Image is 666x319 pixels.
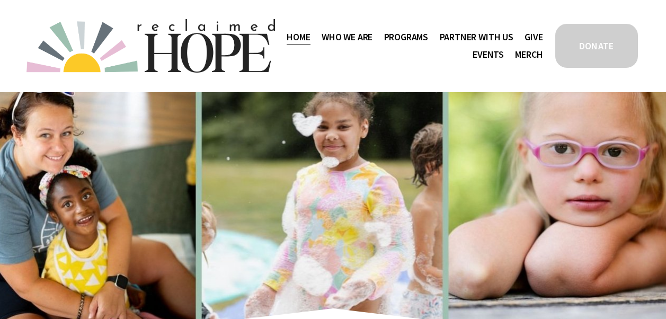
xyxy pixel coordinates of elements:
[287,29,310,46] a: Home
[515,46,543,63] a: Merch
[384,30,429,45] span: Programs
[322,29,372,46] a: folder dropdown
[525,29,543,46] a: Give
[322,30,372,45] span: Who We Are
[440,29,513,46] a: folder dropdown
[440,30,513,45] span: Partner With Us
[26,19,275,73] img: Reclaimed Hope Initiative
[554,22,640,69] a: DONATE
[384,29,429,46] a: folder dropdown
[473,46,504,63] a: Events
